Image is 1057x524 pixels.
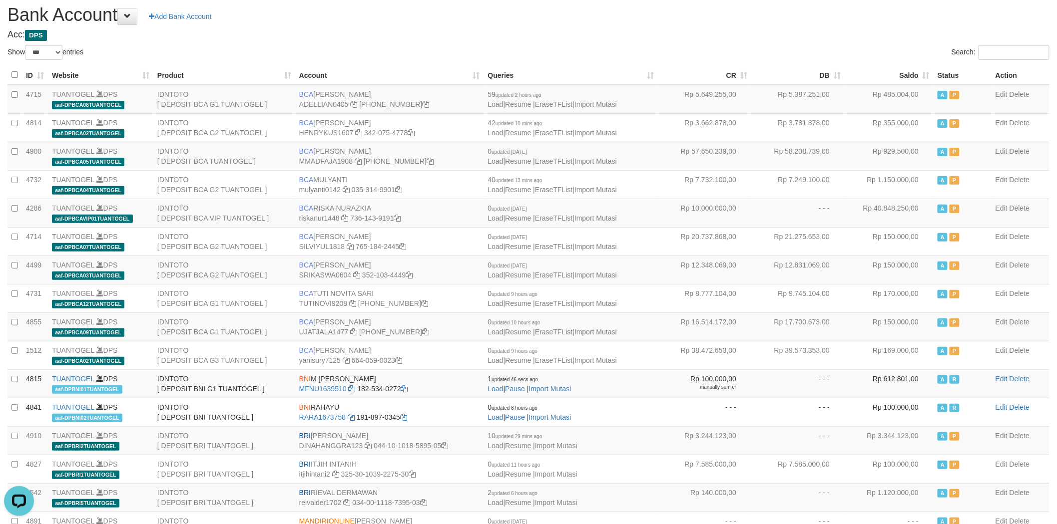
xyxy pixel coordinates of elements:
[420,499,427,507] a: Copy 034001118739503 to clipboard
[496,92,541,98] span: updated 2 hours ago
[492,149,527,155] span: updated [DATE]
[845,341,934,369] td: Rp 169.000,00
[52,460,94,468] a: TUANTOGEL
[488,385,504,393] a: Load
[52,328,124,337] span: aaf-DPBCA09TUANTOGEL
[996,204,1008,212] a: Edit
[351,100,358,108] a: Copy ADELLIAN0405 to clipboard
[295,65,484,85] th: Account: activate to sort column ascending
[996,432,1008,440] a: Edit
[492,235,527,240] span: updated [DATE]
[1010,90,1030,98] a: Delete
[22,284,48,312] td: 4731
[574,328,617,336] a: Import Mutasi
[344,499,351,507] a: Copy reivalder1702 to clipboard
[299,413,346,421] a: RARA1673758
[488,186,504,194] a: Load
[409,470,416,478] a: Copy 325301039227530 to clipboard
[751,142,845,170] td: Rp 58.208.739,00
[153,227,295,256] td: IDNTOTO [ DEPOSIT BCA G2 TUANTOGEL ]
[1010,147,1030,155] a: Delete
[1010,318,1030,326] a: Delete
[52,119,94,127] a: TUANTOGEL
[751,199,845,227] td: - - -
[22,113,48,142] td: 4814
[488,90,617,108] span: | | |
[751,341,845,369] td: Rp 39.573.353,00
[996,346,1008,354] a: Edit
[408,129,415,137] a: Copy 3420754778 to clipboard
[52,243,124,252] span: aaf-DPBCA07TUANTOGEL
[4,4,34,34] button: Open LiveChat chat widget
[299,243,345,251] a: SILVIYUL1818
[299,356,341,364] a: yanisury7125
[488,299,504,307] a: Load
[505,129,531,137] a: Resume
[996,403,1008,411] a: Edit
[48,284,153,312] td: DPS
[658,199,751,227] td: Rp 10.000.000,00
[52,261,94,269] a: TUANTOGEL
[295,256,484,284] td: [PERSON_NAME] 352-103-4449
[845,65,934,85] th: Saldo: activate to sort column ascending
[52,90,94,98] a: TUANTOGEL
[342,214,349,222] a: Copy riskanur1448 to clipboard
[535,100,572,108] a: EraseTFList
[299,186,341,194] a: mulyanti0142
[992,65,1050,85] th: Action
[658,170,751,199] td: Rp 7.732.100,00
[299,261,314,269] span: BCA
[488,233,617,251] span: | | |
[574,214,617,222] a: Import Mutasi
[505,499,531,507] a: Resume
[406,271,413,279] a: Copy 3521034449 to clipboard
[1010,489,1030,497] a: Delete
[1010,460,1030,468] a: Delete
[996,176,1008,184] a: Edit
[299,157,353,165] a: MMADFAJA1908
[299,385,347,393] a: MFNU1639510
[153,284,295,312] td: IDNTOTO [ DEPOSIT BCA G1 TUANTOGEL ]
[52,215,133,223] span: aaf-DPBCAVIP01TUANTOGEL
[996,147,1008,155] a: Edit
[496,178,542,183] span: updated 13 mins ago
[52,233,94,241] a: TUANTOGEL
[52,432,94,440] a: TUANTOGEL
[505,271,531,279] a: Resume
[153,85,295,114] td: IDNTOTO [ DEPOSIT BCA G1 TUANTOGEL ]
[1010,432,1030,440] a: Delete
[488,289,538,297] span: 0
[658,227,751,256] td: Rp 20.737.868,00
[25,30,47,41] span: DPS
[751,65,845,85] th: DB: activate to sort column ascending
[48,256,153,284] td: DPS
[488,318,540,326] span: 0
[529,413,571,421] a: Import Mutasi
[950,318,960,327] span: Paused
[535,157,572,165] a: EraseTFList
[365,442,372,450] a: Copy DINAHANGGRA123 to clipboard
[950,233,960,242] span: Paused
[7,5,1050,25] h1: Bank Account
[751,170,845,199] td: Rp 7.249.100,00
[488,119,542,127] span: 42
[492,206,527,212] span: updated [DATE]
[938,205,948,213] span: Active
[535,299,572,307] a: EraseTFList
[295,199,484,227] td: RISKA NURAZKIA 736-143-9191
[996,90,1008,98] a: Edit
[299,119,314,127] span: BCA
[299,442,363,450] a: DINAHANGGRA123
[295,113,484,142] td: [PERSON_NAME] 342-075-4778
[535,356,572,364] a: EraseTFList
[1010,346,1030,354] a: Delete
[574,100,617,108] a: Import Mutasi
[153,312,295,341] td: IDNTOTO [ DEPOSIT BCA G1 TUANTOGEL ]
[52,147,94,155] a: TUANTOGEL
[751,256,845,284] td: Rp 12.831.069,00
[505,470,531,478] a: Resume
[574,243,617,251] a: Import Mutasi
[751,227,845,256] td: Rp 21.275.653,00
[488,147,617,165] span: | | |
[950,119,960,128] span: Paused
